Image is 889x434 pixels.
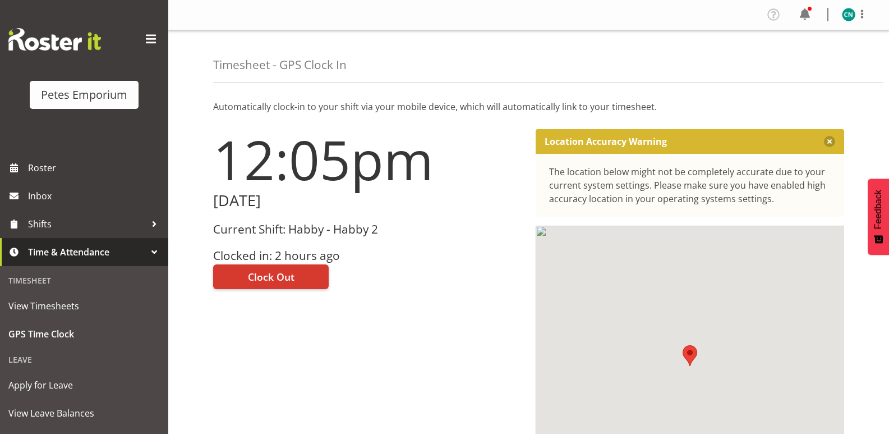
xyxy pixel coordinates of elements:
[213,223,522,236] h3: Current Shift: Habby - Habby 2
[213,58,347,71] h4: Timesheet - GPS Clock In
[873,190,883,229] span: Feedback
[3,348,165,371] div: Leave
[28,188,163,204] span: Inbox
[8,377,160,394] span: Apply for Leave
[8,28,101,51] img: Rosterit website logo
[28,216,146,232] span: Shifts
[28,159,163,176] span: Roster
[213,129,522,190] h1: 12:05pm
[248,269,294,284] span: Clock Out
[842,8,855,21] img: christine-neville11214.jpg
[213,264,329,289] button: Clock Out
[8,298,160,314] span: View Timesheets
[213,192,522,209] h2: [DATE]
[3,399,165,427] a: View Leave Balances
[213,249,522,262] h3: Clocked in: 2 hours ago
[28,244,146,261] span: Time & Attendance
[545,136,667,147] p: Location Accuracy Warning
[3,371,165,399] a: Apply for Leave
[213,100,844,113] p: Automatically clock-in to your shift via your mobile device, which will automatically link to you...
[824,136,835,147] button: Close message
[549,165,831,205] div: The location below might not be completely accurate due to your current system settings. Please m...
[3,320,165,348] a: GPS Time Clock
[41,86,127,103] div: Petes Emporium
[868,179,889,255] button: Feedback - Show survey
[3,292,165,320] a: View Timesheets
[8,326,160,342] span: GPS Time Clock
[3,269,165,292] div: Timesheet
[8,405,160,422] span: View Leave Balances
